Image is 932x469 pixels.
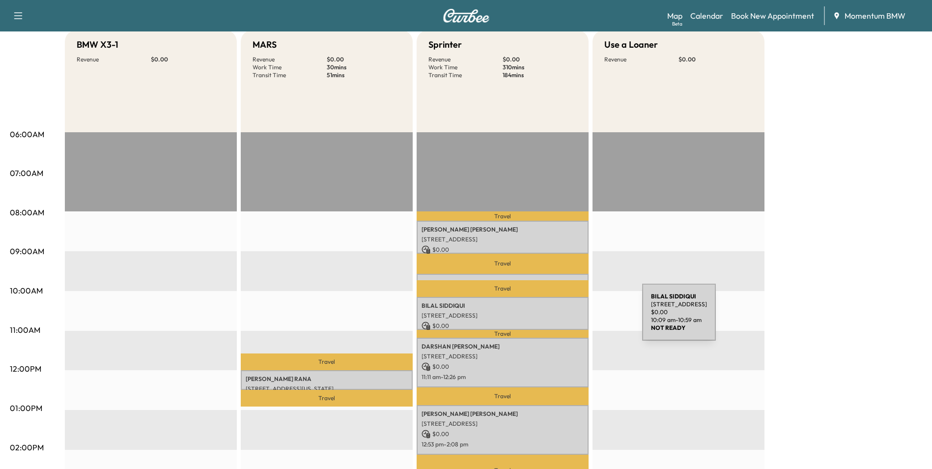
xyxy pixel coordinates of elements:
[428,56,503,63] p: Revenue
[10,285,43,296] p: 10:00AM
[503,71,577,79] p: 184 mins
[422,322,584,330] p: $ 0.00
[241,353,413,370] p: Travel
[672,20,682,28] div: Beta
[151,56,225,63] p: $ 0.00
[503,63,577,71] p: 310 mins
[417,211,589,221] p: Travel
[10,128,44,140] p: 06:00AM
[422,440,584,448] p: 12:53 pm - 2:08 pm
[690,10,723,22] a: Calendar
[10,363,41,375] p: 12:00PM
[246,385,408,393] p: [STREET_ADDRESS][US_STATE]
[246,375,408,383] p: [PERSON_NAME] RANA
[422,235,584,243] p: [STREET_ADDRESS]
[422,362,584,371] p: $ 0.00
[417,254,589,273] p: Travel
[422,226,584,234] p: [PERSON_NAME] [PERSON_NAME]
[10,167,43,179] p: 07:00AM
[10,245,44,257] p: 09:00AM
[422,279,584,287] p: [PERSON_NAME] [PERSON_NAME]
[503,56,577,63] p: $ 0.00
[731,10,814,22] a: Book New Appointment
[77,56,151,63] p: Revenue
[422,352,584,360] p: [STREET_ADDRESS]
[422,373,584,381] p: 11:11 am - 12:26 pm
[428,38,462,52] h5: Sprinter
[422,312,584,320] p: [STREET_ADDRESS]
[443,9,490,23] img: Curbee Logo
[422,430,584,439] p: $ 0.00
[422,343,584,351] p: DARSHAN [PERSON_NAME]
[417,280,589,297] p: Travel
[10,402,42,414] p: 01:00PM
[241,390,413,407] p: Travel
[678,56,753,63] p: $ 0.00
[327,63,401,71] p: 30 mins
[10,324,40,336] p: 11:00AM
[253,71,327,79] p: Transit Time
[77,38,118,52] h5: BMW X3-1
[428,71,503,79] p: Transit Time
[422,410,584,418] p: [PERSON_NAME] [PERSON_NAME]
[417,387,589,405] p: Travel
[417,330,589,338] p: Travel
[327,56,401,63] p: $ 0.00
[253,56,327,63] p: Revenue
[253,38,277,52] h5: MARS
[422,245,584,254] p: $ 0.00
[667,10,682,22] a: MapBeta
[422,420,584,428] p: [STREET_ADDRESS]
[604,38,658,52] h5: Use a Loaner
[10,206,44,218] p: 08:00AM
[428,63,503,71] p: Work Time
[327,71,401,79] p: 51 mins
[10,441,44,453] p: 02:00PM
[604,56,678,63] p: Revenue
[422,302,584,310] p: BILAL SIDDIQUI
[253,63,327,71] p: Work Time
[845,10,905,22] span: Momentum BMW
